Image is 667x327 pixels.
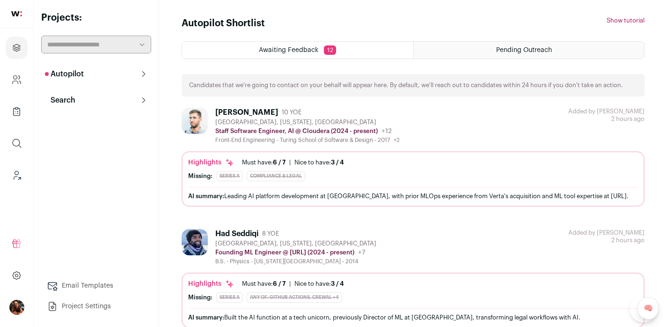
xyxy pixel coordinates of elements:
[215,229,258,238] div: Had Seddiqi
[242,280,286,288] div: Must have:
[41,276,151,295] a: Email Templates
[216,292,243,303] div: Series A
[294,159,344,166] div: Nice to have:
[215,258,376,265] div: B.S. - Physics - [US_STATE][GEOGRAPHIC_DATA] - 2014
[188,294,213,301] div: Missing:
[259,47,318,53] span: Awaiting Feedback
[247,171,305,181] div: Compliance & Legal
[331,281,344,287] span: 3 / 4
[630,294,658,322] iframe: Toggle Customer Support
[324,45,336,55] span: 12
[294,280,344,288] div: Nice to have:
[262,230,279,238] span: 8 YOE
[242,280,344,288] ul: |
[6,164,28,186] a: Leads (Backoffice)
[215,136,400,144] div: Front-End Engineering - Turing School of Software & Design - 2017
[242,159,344,166] ul: |
[215,127,378,135] p: Staff Software Engineer, AI @ Cloudera (2024 - present)
[216,171,243,181] div: Series A
[188,158,235,167] div: Highlights
[188,193,224,199] span: AI summary:
[568,108,645,115] div: Added by [PERSON_NAME]
[182,229,208,255] img: a0b74434a61e6d645d1fd00165350ff15d39dc1b1c7b6ece19d117d94d0977ec
[45,68,84,80] p: Autopilot
[6,37,28,59] a: Projects
[182,108,208,134] img: bcbc56ad6b8aed59c114c8b46213c5bcb7cd227dcb6cb7f9703a9a3f69aa539b
[496,47,552,53] span: Pending Outreach
[331,159,344,165] span: 3 / 4
[568,229,645,244] div: 2 hours ago
[45,95,75,106] p: Search
[9,300,24,315] button: Open dropdown
[568,229,645,237] div: Added by [PERSON_NAME]
[6,68,28,91] a: Company and ATS Settings
[414,42,645,59] a: Pending Outreach
[247,292,342,303] div: Any of: GitHub Actions, CrewAI, +4
[9,300,24,315] img: 13968079-medium_jpg
[394,137,400,143] span: +2
[182,17,265,30] h1: Autopilot Shortlist
[188,191,638,201] div: Leading AI platform development at [GEOGRAPHIC_DATA], with prior MLOps experience from Verta's ac...
[215,249,354,256] p: Founding ML Engineer @ [URL] (2024 - present)
[188,312,638,322] div: Built the AI function at a tech unicorn, previously Director of ML at [GEOGRAPHIC_DATA], transfor...
[607,17,645,24] button: Show tutorial
[41,11,151,24] h2: Projects:
[188,172,213,180] div: Missing:
[273,281,286,287] span: 6 / 7
[568,108,645,123] div: 2 hours ago
[41,91,151,110] button: Search
[182,74,645,97] div: Candidates that we're going to contact on your behalf will appear here. By default, we'll reach o...
[282,109,301,116] span: 10 YOE
[188,279,235,289] div: Highlights
[41,65,151,83] button: Autopilot
[381,128,392,134] span: +12
[188,314,224,320] span: AI summary:
[182,108,645,207] a: [PERSON_NAME] 10 YOE [GEOGRAPHIC_DATA], [US_STATE], [GEOGRAPHIC_DATA] Staff Software Engineer, AI...
[215,240,376,247] div: [GEOGRAPHIC_DATA], [US_STATE], [GEOGRAPHIC_DATA]
[215,119,400,126] div: [GEOGRAPHIC_DATA], [US_STATE], [GEOGRAPHIC_DATA]
[6,100,28,123] a: Company Lists
[215,108,278,117] div: [PERSON_NAME]
[273,159,286,165] span: 6 / 7
[11,11,22,16] img: wellfound-shorthand-0d5821cbd27db2630d0214b213865d53afaa358527fdda9d0ea32b1df1b89c2c.svg
[358,249,366,256] span: +7
[242,159,286,166] div: Must have:
[41,297,151,316] a: Project Settings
